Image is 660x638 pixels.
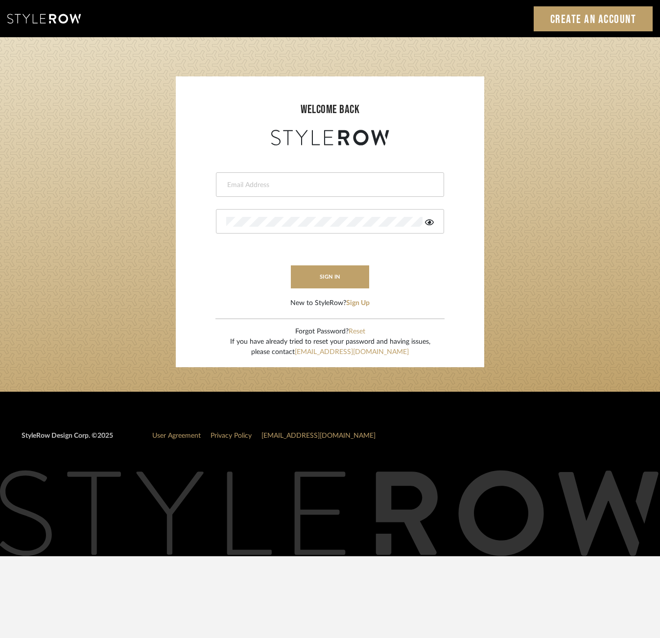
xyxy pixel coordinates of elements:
a: Privacy Policy [211,432,252,439]
a: [EMAIL_ADDRESS][DOMAIN_NAME] [261,432,376,439]
div: If you have already tried to reset your password and having issues, please contact [230,337,430,357]
div: New to StyleRow? [290,298,370,308]
button: sign in [291,265,369,288]
a: User Agreement [152,432,201,439]
div: StyleRow Design Corp. ©2025 [22,431,113,449]
input: Email Address [226,180,431,190]
button: Sign Up [346,298,370,308]
button: Reset [349,327,365,337]
a: Create an Account [534,6,653,31]
div: Forgot Password? [230,327,430,337]
div: welcome back [186,101,474,118]
a: [EMAIL_ADDRESS][DOMAIN_NAME] [295,349,409,355]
